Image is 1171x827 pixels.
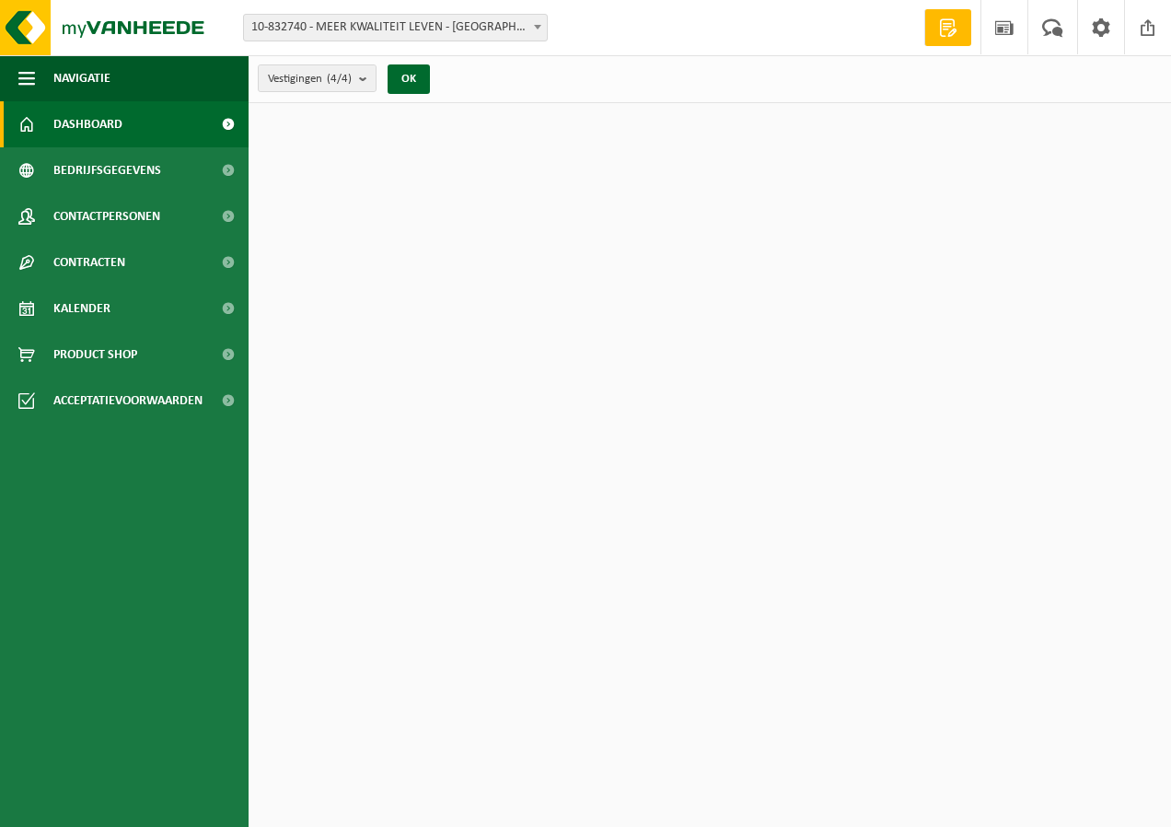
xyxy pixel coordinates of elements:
span: Dashboard [53,101,122,147]
button: Vestigingen(4/4) [258,64,377,92]
button: OK [388,64,430,94]
span: Bedrijfsgegevens [53,147,161,193]
span: Acceptatievoorwaarden [53,378,203,424]
count: (4/4) [327,73,352,85]
span: 10-832740 - MEER KWALITEIT LEVEN - ANTWERPEN [244,15,547,41]
span: Navigatie [53,55,110,101]
span: 10-832740 - MEER KWALITEIT LEVEN - ANTWERPEN [243,14,548,41]
span: Contactpersonen [53,193,160,239]
span: Contracten [53,239,125,285]
span: Vestigingen [268,65,352,93]
span: Product Shop [53,332,137,378]
span: Kalender [53,285,110,332]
